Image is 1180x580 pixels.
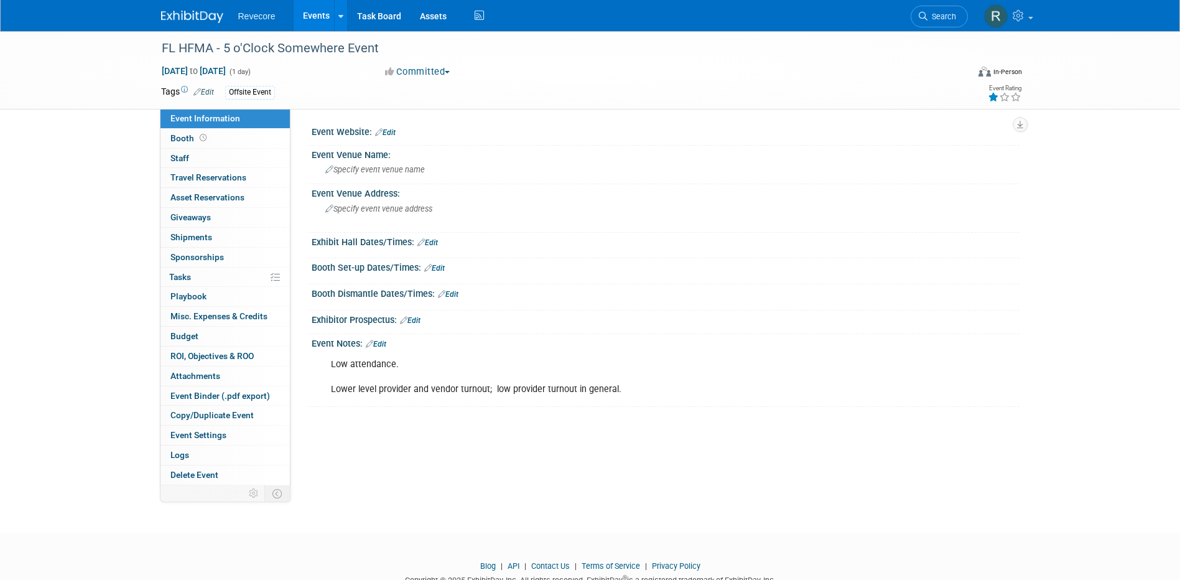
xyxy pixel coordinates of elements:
[911,6,968,27] a: Search
[531,561,570,571] a: Contact Us
[325,165,425,174] span: Specify event venue name
[170,172,246,182] span: Travel Reservations
[160,188,290,207] a: Asset Reservations
[160,208,290,227] a: Giveaways
[160,109,290,128] a: Event Information
[366,340,386,348] a: Edit
[161,11,223,23] img: ExhibitDay
[375,128,396,137] a: Edit
[927,12,956,21] span: Search
[170,113,240,123] span: Event Information
[170,133,209,143] span: Booth
[170,331,198,341] span: Budget
[381,65,455,78] button: Committed
[894,65,1023,83] div: Event Format
[978,67,991,77] img: Format-Inperson.png
[988,85,1021,91] div: Event Rating
[312,284,1020,301] div: Booth Dismantle Dates/Times:
[228,68,251,76] span: (1 day)
[417,238,438,247] a: Edit
[984,4,1008,28] img: Rachael Sires
[161,65,226,77] span: [DATE] [DATE]
[170,232,212,242] span: Shipments
[160,228,290,247] a: Shipments
[160,327,290,346] a: Budget
[642,561,650,571] span: |
[160,386,290,406] a: Event Binder (.pdf export)
[993,67,1022,77] div: In-Person
[312,233,1020,249] div: Exhibit Hall Dates/Times:
[312,184,1020,200] div: Event Venue Address:
[238,11,276,21] span: Revecore
[188,66,200,76] span: to
[160,149,290,168] a: Staff
[325,204,432,213] span: Specify event venue address
[652,561,700,571] a: Privacy Policy
[243,485,265,502] td: Personalize Event Tab Strip
[160,426,290,445] a: Event Settings
[264,485,290,502] td: Toggle Event Tabs
[498,561,506,571] span: |
[169,272,191,282] span: Tasks
[160,446,290,465] a: Logs
[312,123,1020,139] div: Event Website:
[170,311,267,321] span: Misc. Expenses & Credits
[160,347,290,366] a: ROI, Objectives & ROO
[170,470,218,480] span: Delete Event
[170,192,244,202] span: Asset Reservations
[170,391,270,401] span: Event Binder (.pdf export)
[170,212,211,222] span: Giveaways
[170,371,220,381] span: Attachments
[170,153,189,163] span: Staff
[438,290,458,299] a: Edit
[157,37,949,60] div: FL HFMA - 5 o'Clock Somewhere Event
[322,352,883,402] div: Low attendance. Lower level provider and vendor turnout; low provider turnout in general.
[160,168,290,187] a: Travel Reservations
[160,406,290,425] a: Copy/Duplicate Event
[312,311,1020,327] div: Exhibitor Prospectus:
[161,85,214,100] td: Tags
[160,367,290,386] a: Attachments
[572,561,580,571] span: |
[160,248,290,267] a: Sponsorships
[160,268,290,287] a: Tasks
[312,258,1020,274] div: Booth Set-up Dates/Times:
[582,561,640,571] a: Terms of Service
[225,86,275,99] div: Offsite Event
[312,146,1020,161] div: Event Venue Name:
[400,316,420,325] a: Edit
[170,450,189,460] span: Logs
[170,252,224,262] span: Sponsorships
[160,307,290,326] a: Misc. Expenses & Credits
[193,88,214,96] a: Edit
[160,129,290,148] a: Booth
[521,561,529,571] span: |
[480,561,496,571] a: Blog
[170,291,207,301] span: Playbook
[170,351,254,361] span: ROI, Objectives & ROO
[170,410,254,420] span: Copy/Duplicate Event
[160,465,290,485] a: Delete Event
[312,334,1020,350] div: Event Notes:
[508,561,519,571] a: API
[160,287,290,306] a: Playbook
[197,133,209,143] span: Booth not reserved yet
[170,430,226,440] span: Event Settings
[424,264,445,273] a: Edit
